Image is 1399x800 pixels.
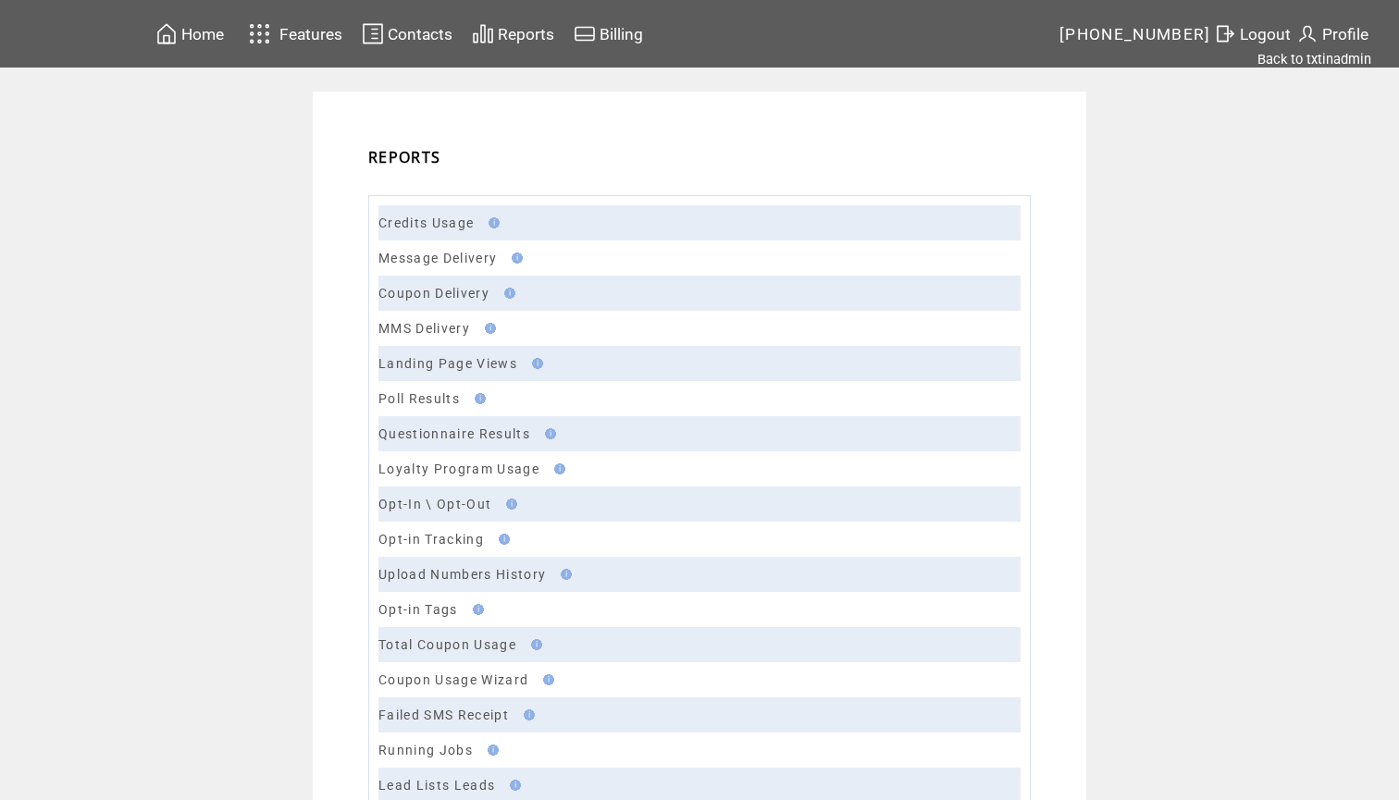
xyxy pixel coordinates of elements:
[378,778,495,793] a: Lead Lists Leads
[153,19,227,48] a: Home
[241,16,345,52] a: Features
[526,358,543,369] img: help.gif
[518,709,535,720] img: help.gif
[501,498,517,510] img: help.gif
[368,147,440,167] span: REPORTS
[181,25,224,43] span: Home
[555,569,572,580] img: help.gif
[498,25,554,43] span: Reports
[600,25,643,43] span: Billing
[378,215,474,230] a: Credits Usage
[467,604,484,615] img: help.gif
[571,19,646,48] a: Billing
[1294,19,1371,48] a: Profile
[549,463,565,474] img: help.gif
[378,462,539,476] a: Loyalty Program Usage
[279,25,342,43] span: Features
[482,745,499,756] img: help.gif
[1257,51,1371,68] a: Back to txtinadmin
[378,672,528,687] a: Coupon Usage Wizard
[378,356,517,371] a: Landing Page Views
[1214,22,1236,45] img: exit.svg
[1211,19,1294,48] a: Logout
[479,323,496,334] img: help.gif
[243,18,276,49] img: features.svg
[1240,25,1291,43] span: Logout
[378,602,458,617] a: Opt-in Tags
[506,252,523,264] img: help.gif
[493,534,510,545] img: help.gif
[378,567,546,582] a: Upload Numbers History
[483,217,500,228] img: help.gif
[469,19,557,48] a: Reports
[378,321,470,336] a: MMS Delivery
[538,674,554,685] img: help.gif
[378,708,509,722] a: Failed SMS Receipt
[362,22,384,45] img: contacts.svg
[388,25,452,43] span: Contacts
[378,743,473,757] a: Running Jobs
[472,22,494,45] img: chart.svg
[378,497,491,511] a: Opt-In \ Opt-Out
[378,286,489,301] a: Coupon Delivery
[378,426,530,441] a: Questionnaire Results
[526,639,542,650] img: help.gif
[469,393,486,404] img: help.gif
[378,251,497,265] a: Message Delivery
[504,780,521,791] img: help.gif
[539,428,556,439] img: help.gif
[359,19,455,48] a: Contacts
[1059,25,1211,43] span: [PHONE_NUMBER]
[574,22,596,45] img: creidtcard.svg
[499,288,515,299] img: help.gif
[155,22,178,45] img: home.svg
[378,637,516,652] a: Total Coupon Usage
[1322,25,1368,43] span: Profile
[1296,22,1319,45] img: profile.svg
[378,532,484,547] a: Opt-in Tracking
[378,391,460,406] a: Poll Results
